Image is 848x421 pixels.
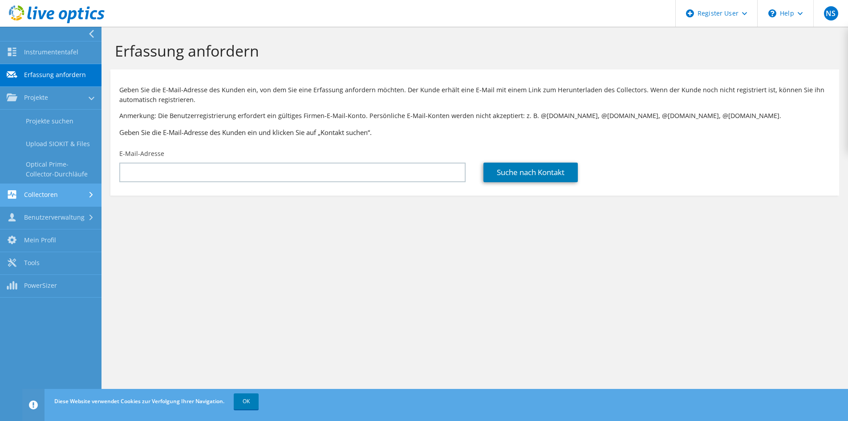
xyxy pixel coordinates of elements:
[768,9,776,17] svg: \n
[54,397,224,405] span: Diese Website verwendet Cookies zur Verfolgung Ihrer Navigation.
[115,41,830,60] h1: Erfassung anfordern
[119,149,164,158] label: E-Mail-Adresse
[234,393,259,409] a: OK
[119,127,830,137] h3: Geben Sie die E-Mail-Adresse des Kunden ein und klicken Sie auf „Kontakt suchen“.
[483,163,578,182] a: Suche nach Kontakt
[119,111,830,121] p: Anmerkung: Die Benutzerregistrierung erfordert ein gültiges Firmen-E-Mail-Konto. Persönliche E-Ma...
[119,85,830,105] p: Geben Sie die E-Mail-Adresse des Kunden ein, von dem Sie eine Erfassung anfordern möchten. Der Ku...
[824,6,838,20] span: NS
